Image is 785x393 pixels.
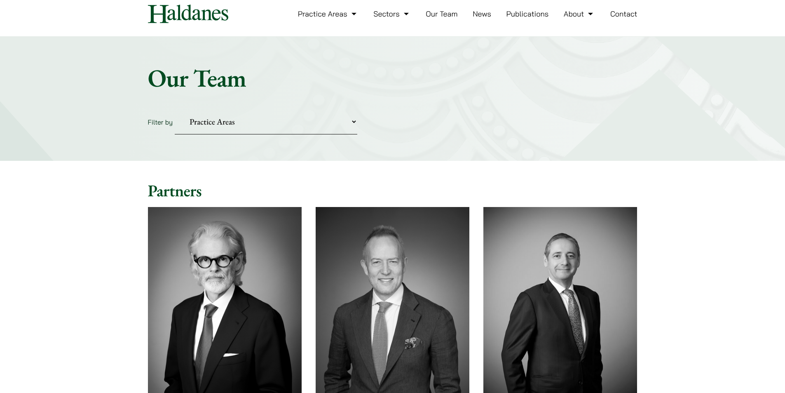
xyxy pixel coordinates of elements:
a: Our Team [426,9,457,19]
h2: Partners [148,181,637,200]
a: Publications [506,9,549,19]
img: Logo of Haldanes [148,5,228,23]
a: About [564,9,595,19]
a: News [473,9,491,19]
label: Filter by [148,118,173,126]
a: Contact [610,9,637,19]
h1: Our Team [148,63,637,93]
a: Sectors [373,9,410,19]
a: Practice Areas [298,9,359,19]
